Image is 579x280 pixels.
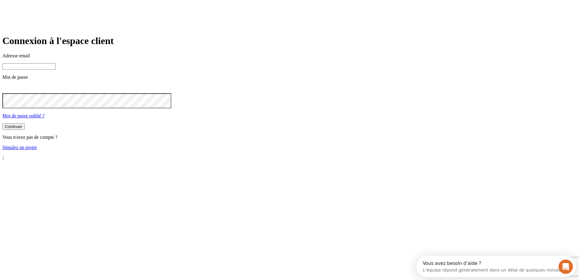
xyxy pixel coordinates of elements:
[2,35,577,46] h1: Connexion à l'espace client
[2,75,577,80] p: Mot de passe
[2,135,577,140] p: Vous n'avez pas de compte ?
[2,123,25,130] button: Continuer
[558,259,573,274] iframe: Intercom live chat
[2,113,45,118] a: Mot de passe oublié ?
[5,124,22,129] div: Continuer
[416,256,576,277] iframe: Intercom live chat discovery launcher
[2,155,577,160] div: ;
[2,53,577,59] p: Adresse email
[6,10,148,16] div: L’équipe répond généralement dans un délai de quelques minutes.
[6,5,148,10] div: Vous avez besoin d’aide ?
[2,145,37,150] a: Simulez un projet
[2,2,166,19] div: Ouvrir le Messenger Intercom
